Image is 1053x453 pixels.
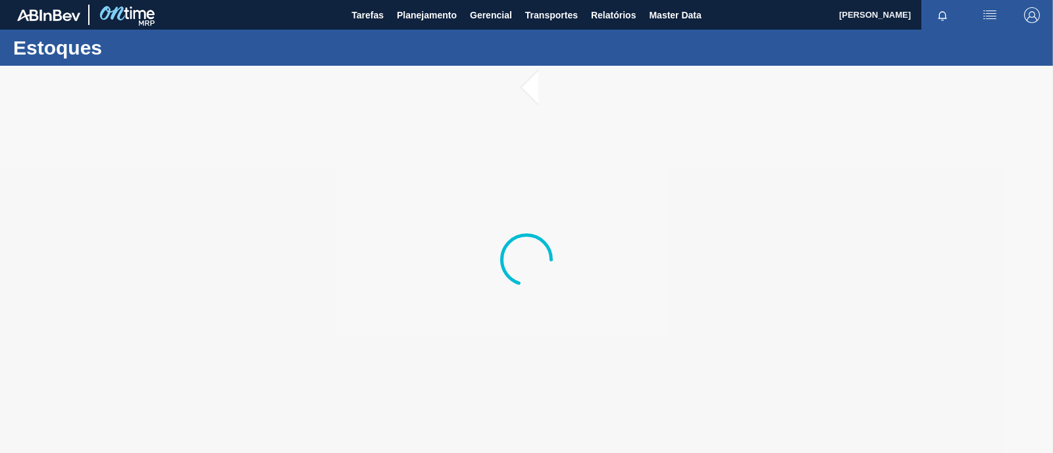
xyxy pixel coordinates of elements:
img: TNhmsLtSVTkK8tSr43FrP2fwEKptu5GPRR3wAAAABJRU5ErkJggg== [17,9,80,21]
span: Planejamento [397,7,457,23]
span: Master Data [649,7,701,23]
button: Notificações [921,6,963,24]
img: userActions [982,7,998,23]
span: Tarefas [351,7,384,23]
h1: Estoques [13,40,247,55]
img: Logout [1024,7,1040,23]
span: Transportes [525,7,578,23]
span: Relatórios [591,7,636,23]
span: Gerencial [470,7,512,23]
